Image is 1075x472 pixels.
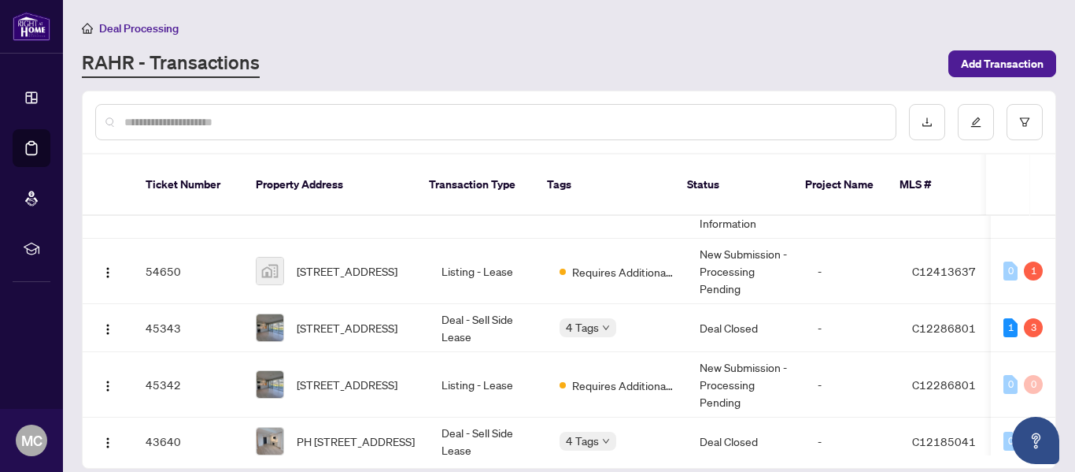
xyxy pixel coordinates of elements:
[429,304,547,352] td: Deal - Sell Side Lease
[534,154,674,216] th: Tags
[909,104,945,140] button: download
[805,418,900,466] td: -
[805,352,900,418] td: -
[102,323,114,336] img: Logo
[257,258,283,284] img: thumbnail-img
[133,239,243,304] td: 54650
[572,377,674,394] span: Requires Additional Docs
[1019,117,1030,128] span: filter
[102,380,114,392] img: Logo
[887,154,981,216] th: MLS #
[133,418,243,466] td: 43640
[99,21,179,35] span: Deal Processing
[133,154,243,216] th: Ticket Number
[429,418,547,466] td: Deal - Sell Side Lease
[243,154,416,216] th: Property Address
[95,429,120,454] button: Logo
[297,433,415,450] span: PH [STREET_ADDRESS]
[297,319,397,336] span: [STREET_ADDRESS]
[82,23,93,34] span: home
[687,418,805,466] td: Deal Closed
[1024,262,1043,281] div: 1
[1003,262,1018,281] div: 0
[961,51,1044,76] span: Add Transaction
[1024,375,1043,394] div: 0
[922,117,933,128] span: download
[687,304,805,352] td: Deal Closed
[566,432,599,450] span: 4 Tags
[602,324,610,332] span: down
[792,154,887,216] th: Project Name
[970,117,981,128] span: edit
[1012,417,1059,464] button: Open asap
[1003,432,1018,451] div: 0
[257,371,283,398] img: thumbnail-img
[21,429,42,452] span: MC
[805,304,900,352] td: -
[257,314,283,341] img: thumbnail-img
[805,239,900,304] td: -
[912,321,976,335] span: C12286801
[958,104,994,140] button: edit
[912,377,976,392] span: C12286801
[133,304,243,352] td: 45343
[1007,104,1043,140] button: filter
[13,12,50,41] img: logo
[95,258,120,284] button: Logo
[102,437,114,449] img: Logo
[602,437,610,445] span: down
[1003,318,1018,337] div: 1
[674,154,792,216] th: Status
[566,318,599,336] span: 4 Tags
[95,372,120,397] button: Logo
[297,376,397,393] span: [STREET_ADDRESS]
[687,239,805,304] td: New Submission - Processing Pending
[133,352,243,418] td: 45342
[416,154,534,216] th: Transaction Type
[95,315,120,340] button: Logo
[1024,318,1043,337] div: 3
[257,428,283,455] img: thumbnail-img
[429,352,547,418] td: Listing - Lease
[82,50,260,78] a: RAHR - Transactions
[297,262,397,280] span: [STREET_ADDRESS]
[102,266,114,279] img: Logo
[687,352,805,418] td: New Submission - Processing Pending
[429,239,547,304] td: Listing - Lease
[572,263,674,281] span: Requires Additional Docs
[912,264,976,278] span: C12413637
[912,434,976,448] span: C12185041
[1003,375,1018,394] div: 0
[948,50,1056,77] button: Add Transaction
